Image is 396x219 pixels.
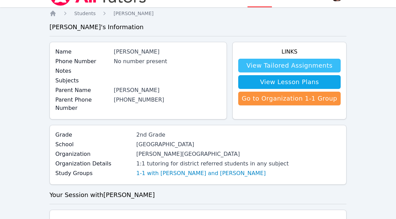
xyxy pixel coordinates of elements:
[113,10,153,17] a: [PERSON_NAME]
[55,57,110,66] label: Phone Number
[74,11,96,16] span: Students
[74,10,96,17] a: Students
[55,67,110,75] label: Notes
[49,10,346,17] nav: Breadcrumb
[49,190,346,200] h3: Your Session with [PERSON_NAME]
[114,48,221,56] div: [PERSON_NAME]
[114,57,221,66] div: No number present
[238,48,341,56] h4: Links
[238,92,341,105] a: Go to Organization 1-1 Group
[136,140,289,149] div: [GEOGRAPHIC_DATA]
[55,96,110,112] label: Parent Phone Number
[55,131,132,139] label: Grade
[238,75,341,89] a: View Lesson Plans
[114,96,164,103] a: [PHONE_NUMBER]
[55,48,110,56] label: Name
[55,77,110,85] label: Subjects
[55,86,110,94] label: Parent Name
[55,140,132,149] label: School
[136,150,289,158] div: [PERSON_NAME][GEOGRAPHIC_DATA]
[114,86,221,94] div: [PERSON_NAME]
[113,11,153,16] span: [PERSON_NAME]
[49,22,346,32] h3: [PERSON_NAME] 's Information
[55,169,132,177] label: Study Groups
[238,59,341,72] a: View Tailored Assignments
[136,160,289,168] div: 1:1 tutoring for district referred students in any subject
[136,169,266,177] a: 1-1 with [PERSON_NAME] and [PERSON_NAME]
[136,131,289,139] div: 2nd Grade
[55,150,132,158] label: Organization
[55,160,132,168] label: Organization Details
